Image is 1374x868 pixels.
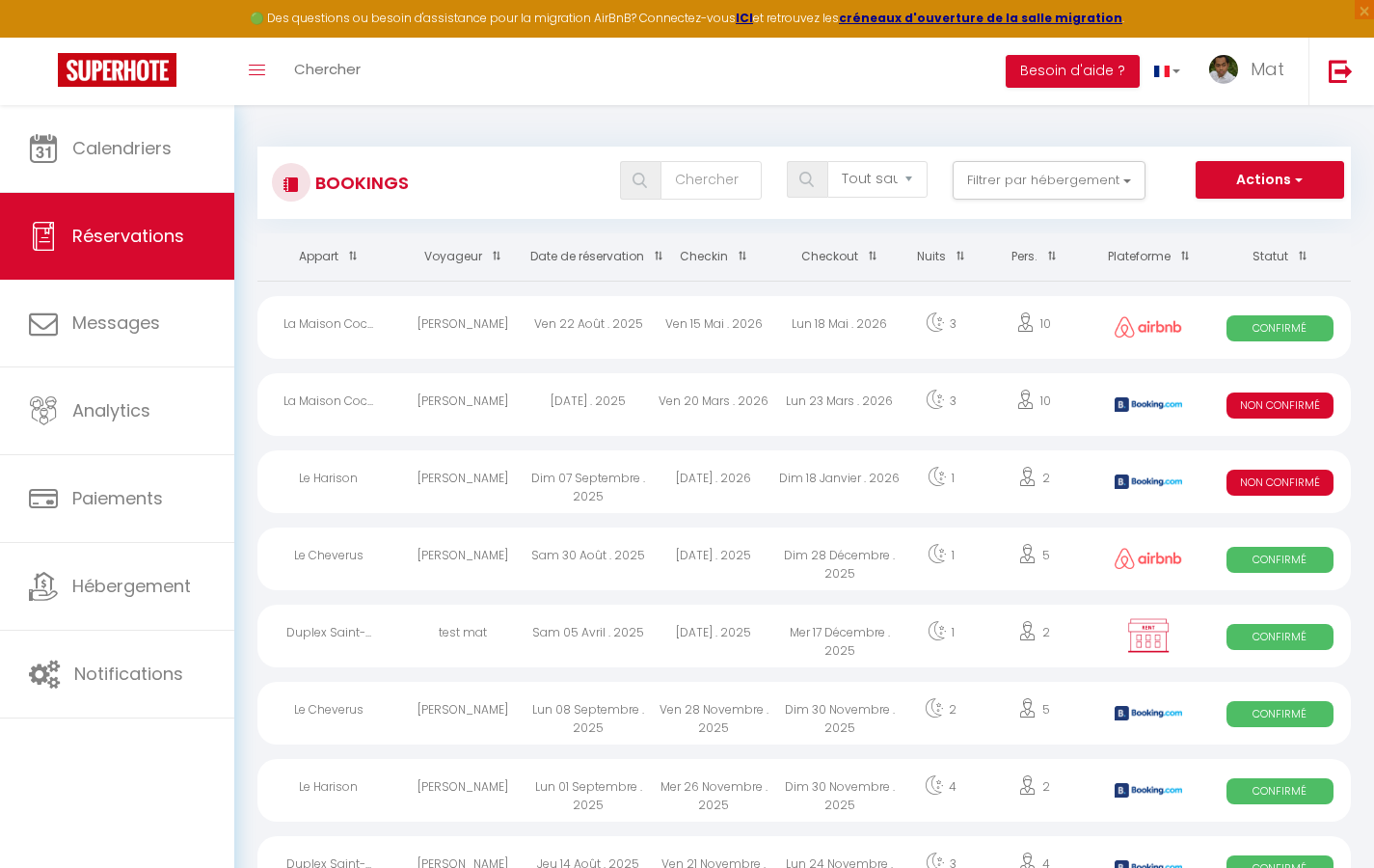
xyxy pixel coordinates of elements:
th: Sort by checkout [777,233,903,281]
th: Sort by rentals [257,233,399,281]
span: Analytics [72,398,150,422]
img: Super Booking [58,53,176,87]
img: logout [1329,59,1353,83]
button: Actions [1196,161,1344,200]
th: Sort by booking date [525,233,651,281]
a: ICI [736,10,753,26]
input: Chercher [660,161,761,200]
span: Notifications [74,662,183,686]
span: Hébergement [72,574,191,598]
th: Sort by people [979,233,1088,281]
img: ... [1209,55,1238,84]
a: créneaux d'ouverture de la salle migration [839,10,1122,26]
h3: Bookings [310,161,409,204]
span: Calendriers [72,136,172,160]
span: Mat [1251,57,1284,81]
span: Réservations [72,224,184,248]
a: Chercher [280,38,375,105]
th: Sort by checkin [651,233,776,281]
th: Sort by channel [1089,233,1209,281]
button: Filtrer par hébergement [953,161,1145,200]
a: ... Mat [1195,38,1308,105]
button: Besoin d'aide ? [1006,55,1140,88]
span: Messages [72,311,160,335]
button: Ouvrir le widget de chat LiveChat [15,8,73,66]
span: Paiements [72,486,163,510]
th: Sort by status [1209,233,1351,281]
span: Chercher [294,59,361,79]
th: Sort by guest [399,233,525,281]
th: Sort by nights [903,233,979,281]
